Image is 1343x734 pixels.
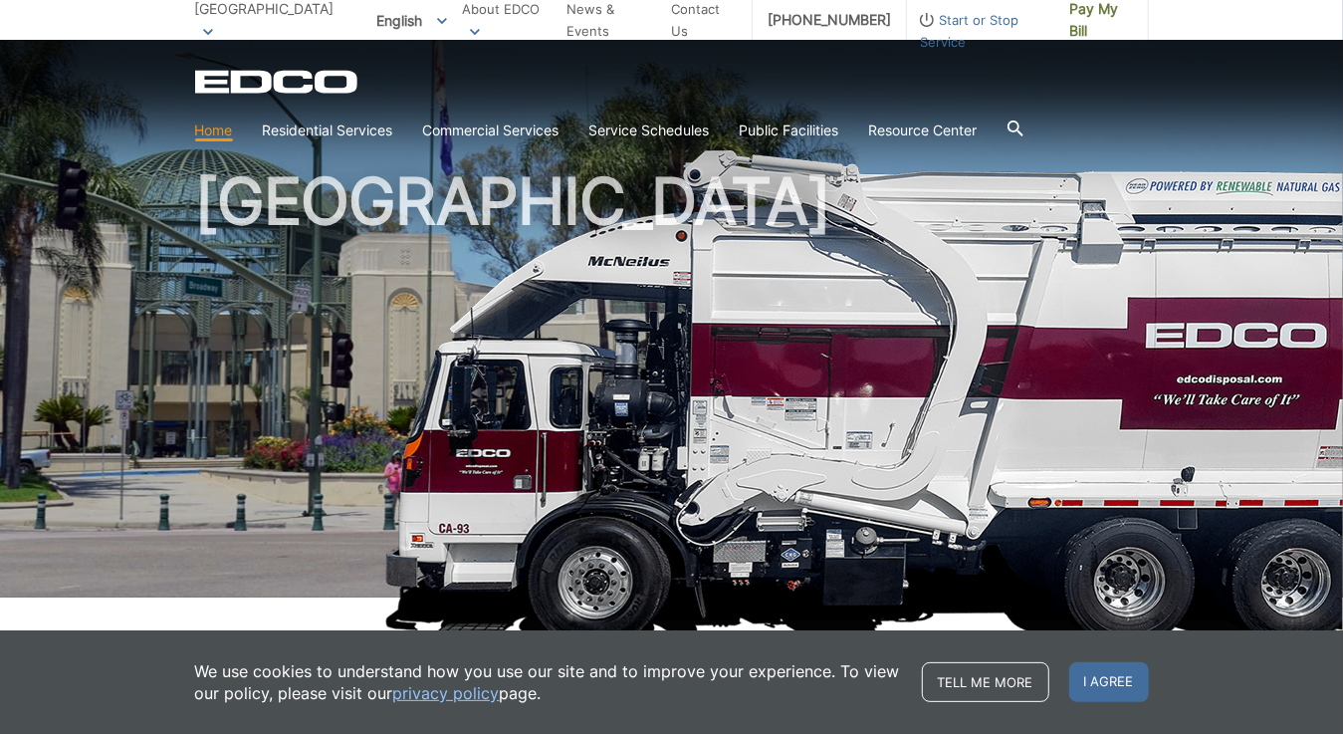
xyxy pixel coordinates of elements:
a: Resource Center [869,120,978,141]
a: EDCD logo. Return to the homepage. [195,70,360,94]
a: Service Schedules [589,120,710,141]
span: English [361,4,462,37]
a: Home [195,120,233,141]
a: Commercial Services [423,120,560,141]
span: I agree [1069,662,1149,702]
a: Public Facilities [740,120,839,141]
h1: [GEOGRAPHIC_DATA] [195,169,1149,607]
a: privacy policy [393,682,500,704]
p: We use cookies to understand how you use our site and to improve your experience. To view our pol... [195,660,902,704]
a: Tell me more [922,662,1049,702]
a: Residential Services [263,120,393,141]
